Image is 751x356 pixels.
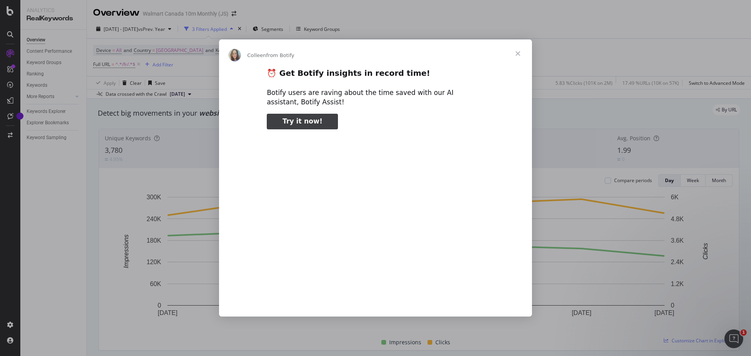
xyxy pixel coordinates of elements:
img: Profile image for Colleen [228,49,241,61]
div: Botify users are raving about the time saved with our AI assistant, Botify Assist! [267,88,484,107]
span: from Botify [266,52,295,58]
video: Play video [212,136,539,299]
span: Try it now! [282,117,322,125]
span: Colleen [247,52,266,58]
a: Try it now! [267,114,338,129]
span: Close [504,39,532,68]
h2: ⏰ Get Botify insights in record time! [267,68,484,82]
